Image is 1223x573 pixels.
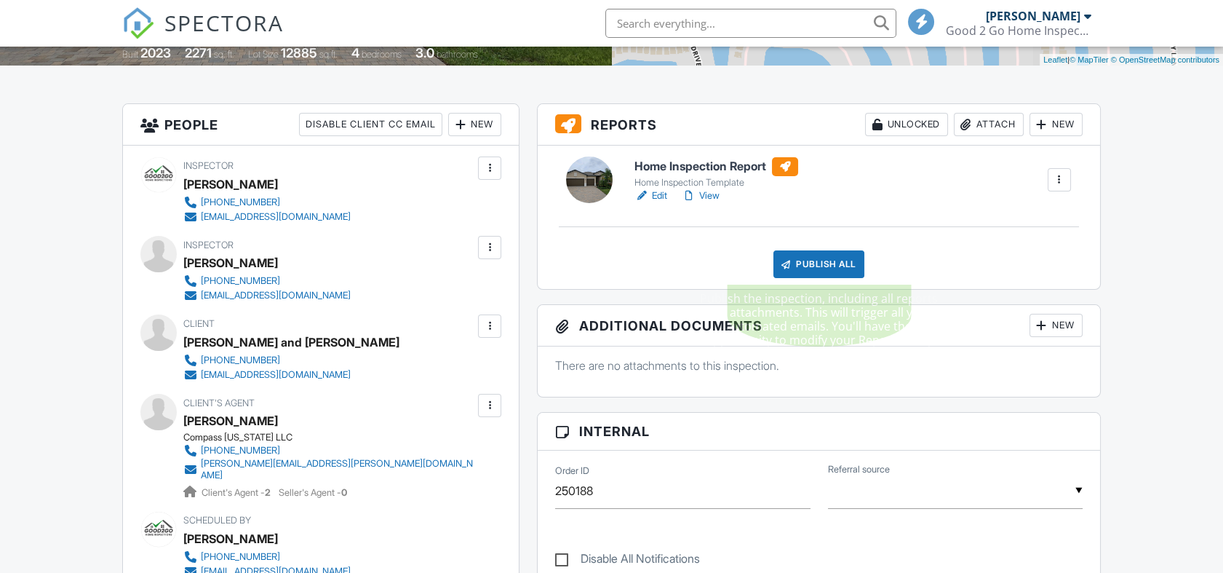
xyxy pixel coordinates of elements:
[201,197,280,208] div: [PHONE_NUMBER]
[183,368,388,382] a: [EMAIL_ADDRESS][DOMAIN_NAME]
[448,113,501,136] div: New
[555,465,589,478] label: Order ID
[201,290,351,301] div: [EMAIL_ADDRESS][DOMAIN_NAME]
[183,210,351,224] a: [EMAIL_ADDRESS][DOMAIN_NAME]
[183,432,486,443] div: Compass [US_STATE] LLC
[183,318,215,329] span: Client
[201,275,280,287] div: [PHONE_NUMBER]
[183,274,351,288] a: [PHONE_NUMBER]
[954,113,1024,136] div: Attach
[183,288,351,303] a: [EMAIL_ADDRESS][DOMAIN_NAME]
[1043,55,1067,64] a: Leaflet
[201,369,351,381] div: [EMAIL_ADDRESS][DOMAIN_NAME]
[201,458,474,481] div: [PERSON_NAME][EMAIL_ADDRESS][PERSON_NAME][DOMAIN_NAME]
[437,49,478,60] span: bathrooms
[279,487,347,498] span: Seller's Agent -
[1029,113,1083,136] div: New
[828,463,890,476] label: Referral source
[183,550,351,564] a: [PHONE_NUMBER]
[555,552,700,570] label: Disable All Notifications
[299,113,442,136] div: Disable Client CC Email
[122,49,138,60] span: Built
[634,157,798,176] h6: Home Inspection Report
[140,45,171,60] div: 2023
[202,487,273,498] span: Client's Agent -
[319,49,338,60] span: sq.ft.
[185,45,212,60] div: 2271
[555,357,1082,374] p: There are no attachments to this inspection.
[605,9,896,38] input: Search everything...
[123,104,519,146] h3: People
[201,551,280,563] div: [PHONE_NUMBER]
[1040,54,1223,66] div: |
[351,45,359,60] div: 4
[362,49,402,60] span: bedrooms
[122,7,154,39] img: The Best Home Inspection Software - Spectora
[1029,314,1083,337] div: New
[1069,55,1109,64] a: © MapTiler
[865,113,948,136] div: Unlocked
[183,443,474,458] a: [PHONE_NUMBER]
[164,7,284,38] span: SPECTORA
[634,177,798,189] div: Home Inspection Template
[183,458,474,481] a: [PERSON_NAME][EMAIL_ADDRESS][PERSON_NAME][DOMAIN_NAME]
[538,305,1099,347] h3: Additional Documents
[986,9,1080,23] div: [PERSON_NAME]
[415,45,434,60] div: 3.0
[183,240,234,250] span: Inspector
[248,49,279,60] span: Lot Size
[773,250,864,278] div: Publish All
[183,252,278,274] div: [PERSON_NAME]
[682,189,720,203] a: View
[538,413,1099,451] h3: Internal
[201,211,351,223] div: [EMAIL_ADDRESS][DOMAIN_NAME]
[183,515,251,526] span: Scheduled By
[183,331,399,353] div: [PERSON_NAME] and [PERSON_NAME]
[183,528,278,550] div: [PERSON_NAME]
[538,104,1099,146] h3: Reports
[183,398,255,408] span: Client's Agent
[265,487,271,498] strong: 2
[201,355,280,366] div: [PHONE_NUMBER]
[183,353,388,368] a: [PHONE_NUMBER]
[183,195,351,210] a: [PHONE_NUMBER]
[183,410,278,432] a: [PERSON_NAME]
[634,189,667,203] a: Edit
[214,49,234,60] span: sq. ft.
[946,23,1091,38] div: Good 2 Go Home Inspections LLC
[341,487,347,498] strong: 0
[183,173,278,195] div: [PERSON_NAME]
[122,20,284,50] a: SPECTORA
[201,445,280,457] div: [PHONE_NUMBER]
[634,157,798,189] a: Home Inspection Report Home Inspection Template
[281,45,317,60] div: 12885
[1111,55,1219,64] a: © OpenStreetMap contributors
[183,160,234,171] span: Inspector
